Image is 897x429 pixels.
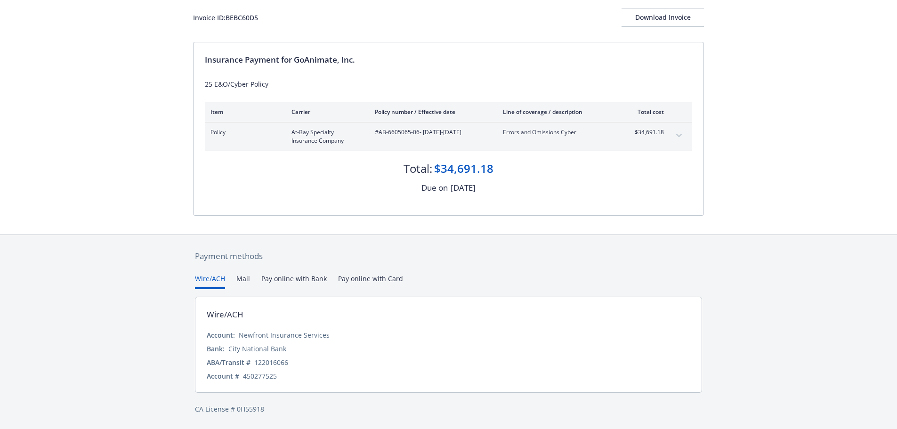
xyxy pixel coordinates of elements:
div: Total cost [629,108,664,116]
div: Wire/ACH [207,308,243,321]
div: Item [210,108,276,116]
button: Pay online with Card [338,274,403,289]
div: CA License # 0H55918 [195,404,702,414]
div: 25 E&O/Cyber Policy [205,79,692,89]
div: Newfront Insurance Services [239,330,330,340]
div: Invoice ID: BEBC60D5 [193,13,258,23]
div: [DATE] [451,182,476,194]
span: Policy [210,128,276,137]
div: 122016066 [254,357,288,367]
span: At-Bay Specialty Insurance Company [291,128,360,145]
div: Bank: [207,344,225,354]
div: Policy number / Effective date [375,108,488,116]
div: PolicyAt-Bay Specialty Insurance Company#AB-6605065-06- [DATE]-[DATE]Errors and Omissions Cyber$3... [205,122,692,151]
div: Total: [404,161,432,177]
div: Payment methods [195,250,702,262]
div: Account: [207,330,235,340]
button: Mail [236,274,250,289]
button: Pay online with Bank [261,274,327,289]
span: Errors and Omissions Cyber [503,128,614,137]
div: City National Bank [228,344,286,354]
button: Download Invoice [622,8,704,27]
div: Due on [421,182,448,194]
button: Wire/ACH [195,274,225,289]
div: ABA/Transit # [207,357,251,367]
span: #AB-6605065-06 - [DATE]-[DATE] [375,128,488,137]
div: Line of coverage / description [503,108,614,116]
div: Insurance Payment for GoAnimate, Inc. [205,54,692,66]
button: expand content [671,128,687,143]
div: Account # [207,371,239,381]
span: $34,691.18 [629,128,664,137]
div: Carrier [291,108,360,116]
div: $34,691.18 [434,161,493,177]
div: 450277525 [243,371,277,381]
div: Download Invoice [622,8,704,26]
